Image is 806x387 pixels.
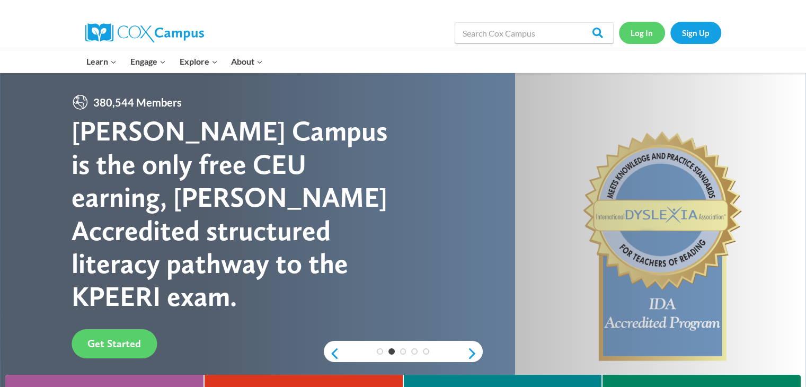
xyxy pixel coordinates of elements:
[400,348,406,355] a: 3
[72,329,157,358] a: Get Started
[173,50,225,73] button: Child menu of Explore
[80,50,124,73] button: Child menu of Learn
[455,22,614,43] input: Search Cox Campus
[377,348,383,355] a: 1
[670,22,721,43] a: Sign Up
[123,50,173,73] button: Child menu of Engage
[388,348,395,355] a: 2
[224,50,270,73] button: Child menu of About
[619,22,665,43] a: Log In
[85,23,204,42] img: Cox Campus
[619,22,721,43] nav: Secondary Navigation
[80,50,270,73] nav: Primary Navigation
[467,347,483,360] a: next
[324,347,340,360] a: previous
[72,115,403,313] div: [PERSON_NAME] Campus is the only free CEU earning, [PERSON_NAME] Accredited structured literacy p...
[423,348,429,355] a: 5
[89,94,186,111] span: 380,544 Members
[411,348,418,355] a: 4
[87,337,141,350] span: Get Started
[324,343,483,364] div: content slider buttons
